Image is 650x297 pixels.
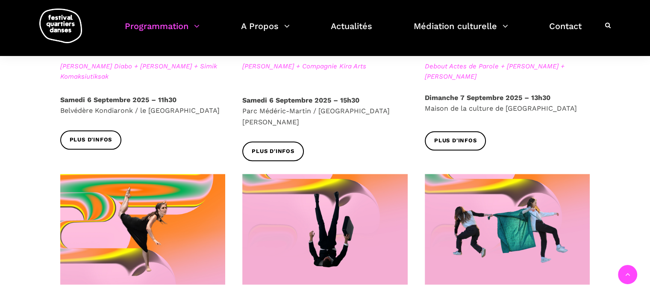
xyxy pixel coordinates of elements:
strong: Dimanche 7 Septembre 2025 – 13h30 [425,94,550,102]
p: Maison de la culture de [GEOGRAPHIC_DATA] [425,92,590,114]
span: [PERSON_NAME] + Compagnie Kira Arts [242,61,408,71]
p: Belvédère Kondiaronk / le [GEOGRAPHIC_DATA] [60,94,226,116]
a: Programmation [125,19,200,44]
span: Plus d'infos [70,135,112,144]
a: Médiation culturelle [414,19,508,44]
span: Debout Actes de Parole + [PERSON_NAME] + [PERSON_NAME] [425,61,590,82]
strong: Samedi 6 Septembre 2025 – 15h30 [242,96,359,104]
span: [PERSON_NAME] Diabo + [PERSON_NAME] + Simik Komaksiutiksak [60,61,226,82]
a: Actualités [331,19,372,44]
a: Plus d'infos [60,130,122,150]
a: Plus d'infos [425,131,486,150]
a: Contact [549,19,582,44]
p: Parc Médéric-Martin / [GEOGRAPHIC_DATA][PERSON_NAME] [242,95,408,128]
a: A Propos [241,19,290,44]
a: Plus d'infos [242,141,304,161]
span: Plus d'infos [252,147,294,156]
img: logo-fqd-med [39,9,82,43]
strong: Samedi 6 Septembre 2025 – 11h30 [60,96,176,104]
span: Plus d'infos [434,136,477,145]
